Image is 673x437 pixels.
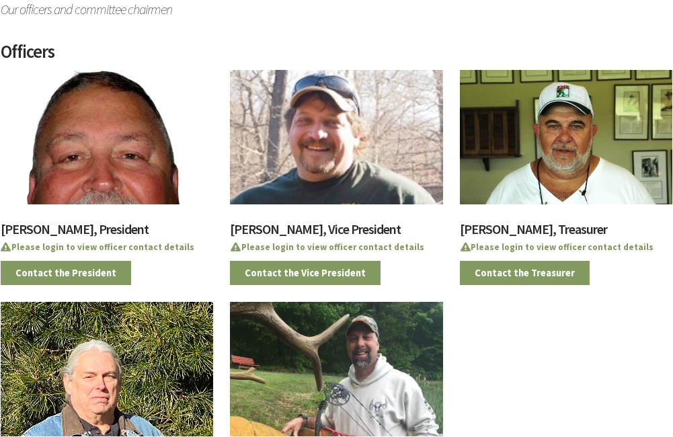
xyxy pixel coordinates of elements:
[460,223,673,243] h3: [PERSON_NAME], Treasurer
[1,241,195,253] a: Please login to view officer contact details
[460,241,654,253] a: Please login to view officer contact details
[230,261,381,286] a: Contact the Vice President
[460,261,590,286] a: Contact the Treasurer
[230,223,443,243] h3: [PERSON_NAME], Vice President
[1,43,673,70] h2: Officers
[230,241,424,253] a: Please login to view officer contact details
[1,223,214,243] h3: [PERSON_NAME], President
[1,261,131,286] a: Contact the President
